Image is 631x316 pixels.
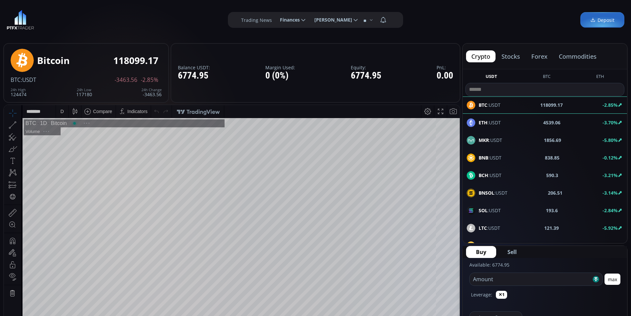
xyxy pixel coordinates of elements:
div: 5d [65,267,71,272]
b: -5.80% [603,137,618,143]
button: max [605,274,620,285]
div: 124474 [11,88,26,97]
span: Finances [275,13,300,27]
div: Volume [22,24,36,29]
span: :USDT [479,172,501,179]
b: 838.85 [545,154,559,161]
span: :USDT [479,119,501,126]
button: 19:00:07 (UTC) [378,263,414,276]
span: :USDT [479,137,502,144]
img: LOGO [7,10,34,30]
span: Buy [476,248,486,256]
label: Balance USDT: [178,65,210,70]
b: -5.92% [603,225,618,231]
b: 193.6 [546,207,558,214]
button: ✕1 [496,291,507,299]
button: commodities [553,50,602,62]
label: Leverage: [471,291,492,298]
div: 1D [32,15,43,21]
span: :USDT [21,76,36,84]
div: 1d [75,267,80,272]
label: Available: 6774.95 [469,262,509,268]
b: BCH [479,172,488,178]
button: Sell [498,246,527,258]
a: Deposit [580,12,624,28]
div: D [56,4,60,9]
div: Indicators [124,4,144,9]
div: 0 (0%) [265,71,295,81]
b: -6.10% [603,242,618,249]
span: -3463.56 [115,77,137,83]
b: -2.84% [603,207,618,214]
span: Deposit [590,17,614,24]
button: Buy [466,246,496,258]
b: BNSOL [479,190,494,196]
div: 6774.95 [178,71,210,81]
button: BTC [540,73,553,82]
span: :USDT [479,242,512,249]
label: Margin Used: [265,65,295,70]
div: Market open [68,15,74,21]
span: Sell [507,248,517,256]
label: Equity: [351,65,381,70]
b: MKR [479,137,489,143]
div: Hide Drawings Toolbar [15,247,18,256]
div: -3463.56 [141,88,162,97]
button: USDT [483,73,500,82]
b: -0.12% [603,155,618,161]
b: 4539.06 [543,119,560,126]
div: 117180 [76,88,92,97]
b: BANANA [479,242,499,249]
span: 19:00:07 (UTC) [380,267,412,272]
b: 1856.69 [544,137,561,144]
div: Bitcoin [37,55,70,66]
div: 118099.17 [113,55,158,66]
b: -3.14% [603,190,618,196]
div: auto [443,267,452,272]
span: :USDT [479,154,501,161]
button: ETH [594,73,607,82]
div: 24h Change [141,88,162,92]
span: :USDT [479,207,501,214]
b: 121.39 [544,224,559,231]
button: crypto [466,50,496,62]
b: 24.65 [552,242,563,249]
div: Toggle Percentage [421,263,430,276]
button: forex [526,50,553,62]
b: BNB [479,155,488,161]
div: 1y [33,267,38,272]
span: -2.85% [141,77,158,83]
span: :USDT [479,224,500,231]
div:  [6,89,11,95]
div: 5y [24,267,29,272]
span: BTC [11,76,21,84]
div: 24h Low [76,88,92,92]
div: Compare [89,4,108,9]
button: stocks [496,50,525,62]
div: log [432,267,439,272]
div: 24h High [11,88,26,92]
div: Go to [89,263,99,276]
div: 6774.95 [351,71,381,81]
b: SOL [479,207,488,214]
span: [PERSON_NAME] [310,13,352,27]
div: 1m [54,267,60,272]
label: Trading News [241,17,272,24]
b: -3.21% [603,172,618,178]
div: Toggle Log Scale [430,263,441,276]
div: 3m [43,267,49,272]
div: Bitcoin [43,15,63,21]
b: 206.51 [548,189,562,196]
b: 590.3 [546,172,558,179]
div: 0.00 [437,71,453,81]
b: -3.70% [603,119,618,126]
b: LTC [479,225,487,231]
span: :USDT [479,189,507,196]
div: Toggle Auto Scale [441,263,454,276]
label: PnL: [437,65,453,70]
b: ETH [479,119,488,126]
div: BTC [22,15,32,21]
